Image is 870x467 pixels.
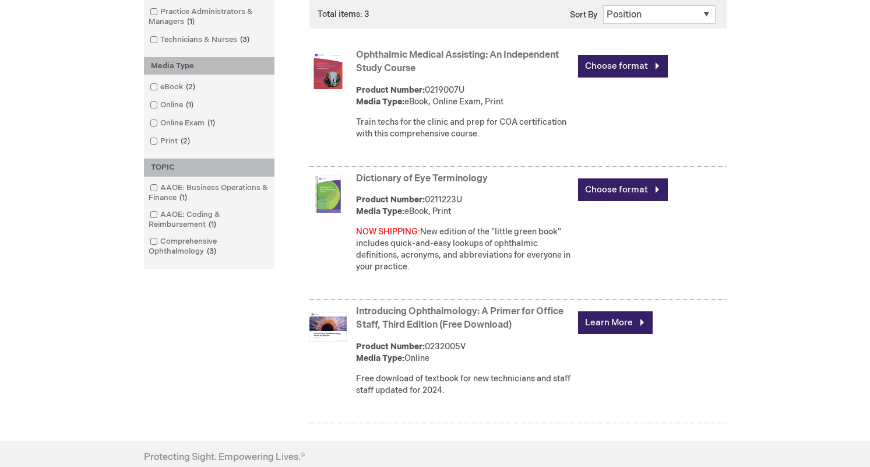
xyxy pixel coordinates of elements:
span: 3 [237,35,252,44]
h4: Protecting Sight. Empowering Lives.® [144,452,305,463]
span: 2 [183,82,198,92]
div: Free download of textbook for new technicians and staff staff updated for 2024. [356,373,572,396]
div: 0219007U eBook, Online Exam, Print [356,85,572,108]
span: 1 [205,118,218,128]
a: Choose format [578,178,668,201]
a: Print2 [147,136,195,147]
a: Learn More [578,311,653,334]
font: NOW SHIPPING: [356,227,420,237]
a: Choose format [578,55,668,78]
span: 1 [206,220,219,229]
strong: Product Number: [356,195,425,205]
span: 1 [183,100,196,110]
strong: Media Type: [356,206,404,216]
strong: Media Type: [356,97,404,107]
strong: Product Number: [356,85,425,95]
a: Online1 [147,100,198,111]
a: AAOE: Coding & Reimbursement1 [147,209,272,230]
img: Ophthalmic Medical Assisting: An Independent Study Course [309,52,347,89]
span: 2 [178,136,193,146]
div: Media Type [144,57,274,75]
span: 1 [184,17,198,26]
div: 0232005V Online [356,341,572,364]
div: 0211223U eBook, Print [356,194,572,217]
a: Online Exam1 [147,118,220,129]
img: Dictionary of Eye Terminology [309,175,347,213]
a: Comprehensive Ophthalmology3 [147,236,272,257]
a: eBook2 [147,82,200,93]
div: TOPIC [144,159,274,177]
a: Dictionary of Eye Terminology [356,173,488,184]
strong: Product Number: [356,342,425,352]
div: Train techs for the clinic and prep for COA certification with this comprehensive course. [356,117,572,140]
a: Introducing Ophthalmology: A Primer for Office Staff, Third Edition (Free Download) [356,306,563,331]
span: 1 [177,193,190,202]
span: 3 [204,247,219,256]
a: Ophthalmic Medical Assisting: An Independent Study Course [356,50,559,74]
a: AAOE: Business Operations & Finance1 [147,182,272,203]
img: Introducing Ophthalmology: A Primer for Office Staff, Third Edition (Free Download) [309,308,347,346]
a: Technicians & Nurses3 [147,34,254,45]
div: New edition of the "little green book" includes quick-and-easy lookups of ophthalmic definitions,... [356,226,572,273]
strong: Media Type: [356,353,404,363]
a: Practice Administrators & Managers1 [147,6,272,27]
span: Total items: 3 [318,9,369,19]
label: Sort By [570,10,597,20]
